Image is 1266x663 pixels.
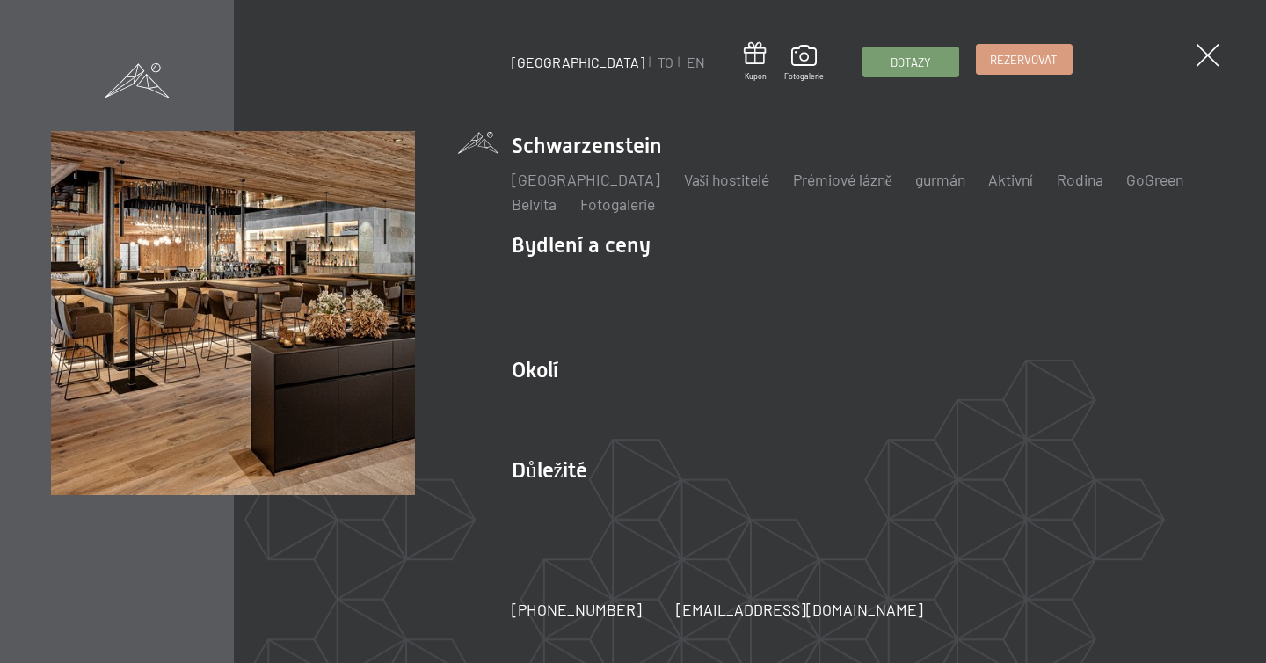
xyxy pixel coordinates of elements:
a: Fotogalerie [784,45,824,82]
font: Rezervovat [990,53,1058,67]
a: TO [658,54,673,70]
a: Belvita [512,194,557,214]
a: EN [687,54,705,70]
font: [EMAIL_ADDRESS][DOMAIN_NAME] [676,600,923,619]
a: Kupón [744,42,767,82]
font: [PHONE_NUMBER] [512,600,642,619]
font: Kupón [745,71,767,81]
a: Dotazy [863,47,958,76]
a: [PHONE_NUMBER] [512,599,642,621]
a: Aktivní [988,170,1033,189]
a: Rodina [1057,170,1103,189]
a: Vaši hostitelé [684,170,770,189]
a: Prémiové lázně [793,170,892,189]
a: Rezervovat [977,45,1072,74]
a: Fotogalerie [580,194,655,214]
a: [EMAIL_ADDRESS][DOMAIN_NAME] [676,599,923,621]
a: [GEOGRAPHIC_DATA] [512,54,644,70]
a: GoGreen [1126,170,1183,189]
a: [GEOGRAPHIC_DATA] [512,170,660,189]
font: Dotazy [891,55,930,69]
font: Fotogalerie [784,71,824,81]
a: gurmán [915,170,965,189]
